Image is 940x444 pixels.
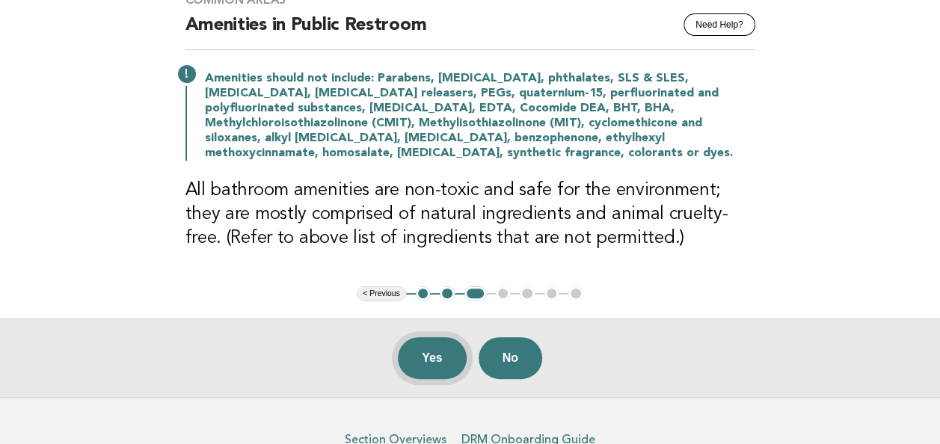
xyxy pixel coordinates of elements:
[398,337,467,379] button: Yes
[440,286,455,301] button: 2
[684,13,755,36] button: Need Help?
[416,286,431,301] button: 1
[357,286,405,301] button: < Previous
[464,286,486,301] button: 3
[185,13,755,50] h2: Amenities in Public Restroom
[479,337,542,379] button: No
[205,71,755,161] p: Amenities should not include: Parabens, [MEDICAL_DATA], phthalates, SLS & SLES, [MEDICAL_DATA], [...
[185,179,755,250] h3: All bathroom amenities are non-toxic and safe for the environment; they are mostly comprised of n...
